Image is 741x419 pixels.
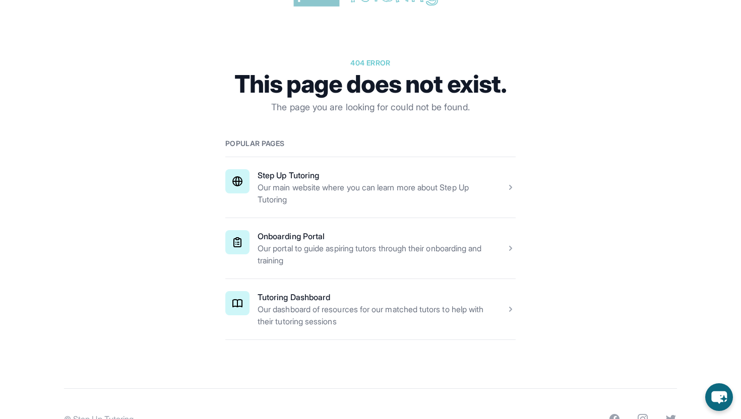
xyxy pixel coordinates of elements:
[705,383,733,411] button: chat-button
[258,292,330,302] a: Tutoring Dashboard
[258,170,319,180] a: Step Up Tutoring
[225,58,516,68] p: 404 error
[258,231,325,241] a: Onboarding Portal
[225,100,516,114] p: The page you are looking for could not be found.
[225,138,516,149] h2: Popular pages
[225,72,516,96] h1: This page does not exist.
